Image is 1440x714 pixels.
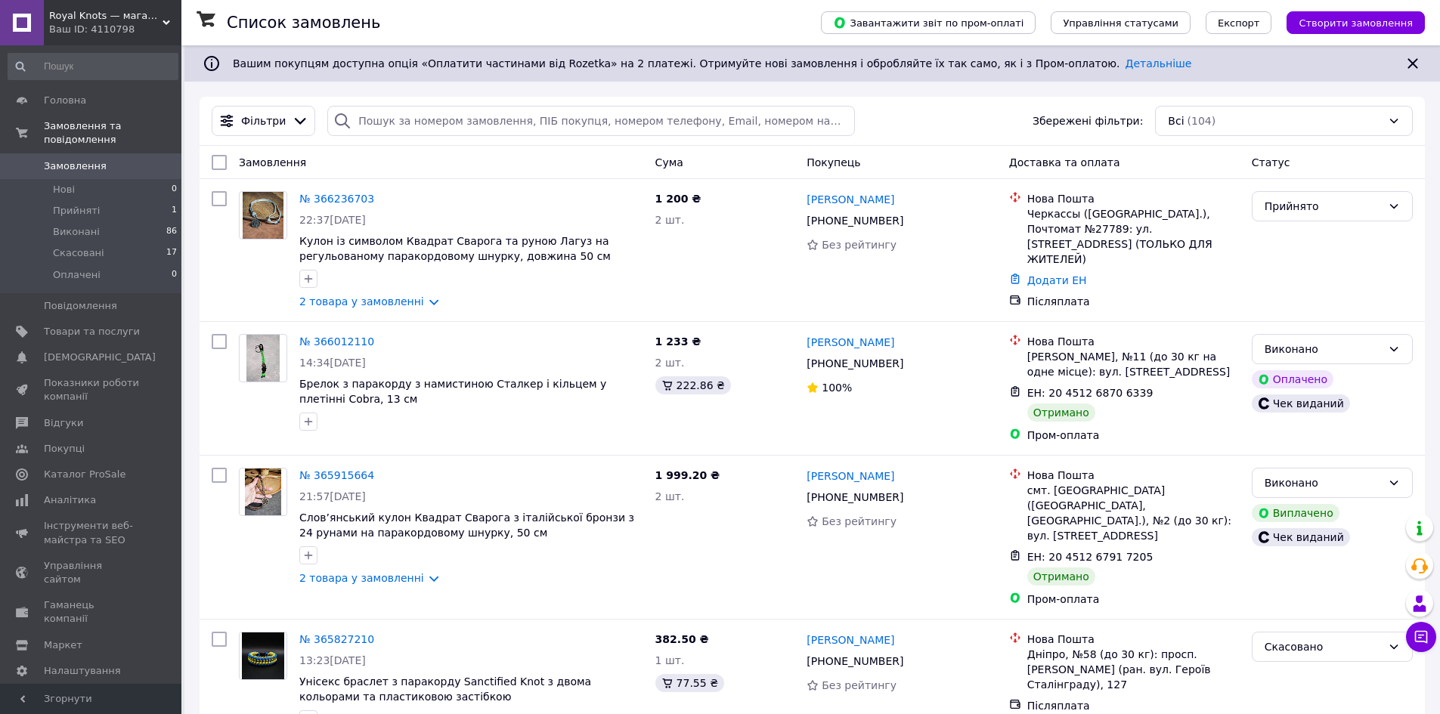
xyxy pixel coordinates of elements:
[44,94,86,107] span: Головна
[299,335,374,348] a: № 366012110
[1265,638,1382,655] div: Скасовано
[804,487,906,508] div: [PHONE_NUMBER]
[166,225,177,239] span: 86
[655,193,701,205] span: 1 200 ₴
[44,468,125,481] span: Каталог ProSale
[49,23,181,36] div: Ваш ID: 4110798
[44,325,140,338] span: Товари та послуги
[1027,567,1095,586] div: Отримано
[299,633,374,645] a: № 365827210
[822,239,897,251] span: Без рейтингу
[1027,206,1240,267] div: Черкассы ([GEOGRAPHIC_DATA].), Почтомат №27789: ул. [STREET_ADDRESS] (ТОЛЬКО ДЛЯ ЖИТЕЛЕЙ)
[299,572,424,584] a: 2 товара у замовленні
[1218,17,1260,29] span: Експорт
[239,468,287,516] a: Фото товару
[655,357,685,369] span: 2 шт.
[1027,551,1154,563] span: ЕН: 20 4512 6791 7205
[1027,632,1240,647] div: Нова Пошта
[299,490,366,502] span: 21:57[DATE]
[1252,394,1350,413] div: Чек виданий
[44,159,107,173] span: Замовлення
[1027,428,1240,443] div: Пром-оплата
[1252,504,1339,522] div: Виплачено
[239,632,287,680] a: Фото товару
[299,214,366,226] span: 22:37[DATE]
[822,679,897,691] span: Без рейтингу
[299,512,634,539] a: Слов’янський кулон Квадрат Сварога з італійської бронзи з 24 рунами на паракордовому шнурку, 50 см
[807,468,894,484] a: [PERSON_NAME]
[833,16,1023,29] span: Завантажити звіт по пром-оплаті
[1188,115,1216,127] span: (104)
[822,382,852,394] span: 100%
[239,191,287,240] a: Фото товару
[44,559,140,586] span: Управління сайтом
[44,351,156,364] span: [DEMOGRAPHIC_DATA]
[44,119,181,147] span: Замовлення та повідомлення
[1027,349,1240,379] div: [PERSON_NAME], №11 (до 30 кг на одне місце): вул. [STREET_ADDRESS]
[1027,403,1095,422] div: Отримано
[655,654,685,666] span: 1 шт.
[1252,528,1350,546] div: Чек виданий
[299,675,591,703] a: Унісекс браслет з паракорду Sanctified Knot з двома кольорами та пластиковою застібкою
[327,106,854,136] input: Пошук за номером замовлення, ПІБ покупця, номером телефону, Email, номером накладної
[1063,17,1178,29] span: Управління статусами
[299,193,374,205] a: № 366236703
[1265,341,1382,357] div: Виконано
[1168,113,1184,128] span: Всі
[804,651,906,672] div: [PHONE_NUMBER]
[1027,334,1240,349] div: Нова Пошта
[172,204,177,218] span: 1
[44,598,140,626] span: Гаманець компанії
[44,519,140,546] span: Інструменти веб-майстра та SEO
[299,235,611,262] a: Кулон із символом Квадрат Сварога та руною Лагуз на регульованому паракордовому шнурку, довжина 5...
[44,376,140,403] span: Показники роботи компанії
[44,299,117,313] span: Повідомлення
[44,442,85,456] span: Покупці
[299,654,366,666] span: 13:23[DATE]
[1126,57,1192,70] a: Детальніше
[655,674,724,692] div: 77.55 ₴
[655,335,701,348] span: 1 233 ₴
[807,335,894,350] a: [PERSON_NAME]
[227,14,380,32] h1: Список замовлень
[44,416,83,430] span: Відгуки
[1299,17,1413,29] span: Створити замовлення
[245,468,281,515] img: Фото товару
[299,378,606,405] a: Брелок з паракорду з намистиною Сталкер і кільцем у плетінні Cobra, 13 см
[53,246,104,260] span: Скасовані
[807,632,894,648] a: [PERSON_NAME]
[299,469,374,481] a: № 365915664
[1287,11,1425,34] button: Створити замовлення
[1051,11,1191,34] button: Управління статусами
[1206,11,1272,34] button: Експорт
[1033,113,1143,128] span: Збережені фільтри:
[172,268,177,282] span: 0
[1265,198,1382,215] div: Прийнято
[1406,622,1436,652] button: Чат з покупцем
[1265,474,1382,491] div: Виконано
[239,334,287,382] a: Фото товару
[243,192,283,239] img: Фото товару
[246,335,279,382] img: Фото товару
[44,664,121,678] span: Налаштування
[166,246,177,260] span: 17
[1271,16,1425,28] a: Створити замовлення
[8,53,178,80] input: Пошук
[655,214,685,226] span: 2 шт.
[242,632,283,679] img: Фото товару
[1027,191,1240,206] div: Нова Пошта
[53,183,75,196] span: Нові
[1027,294,1240,309] div: Післяплата
[655,633,709,645] span: 382.50 ₴
[1027,387,1154,399] span: ЕН: 20 4512 6870 6339
[1027,698,1240,713] div: Післяплата
[53,268,101,282] span: Оплачені
[655,376,731,394] div: 222.86 ₴
[1252,370,1333,388] div: Оплачено
[44,493,96,507] span: Аналітика
[655,156,683,168] span: Cума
